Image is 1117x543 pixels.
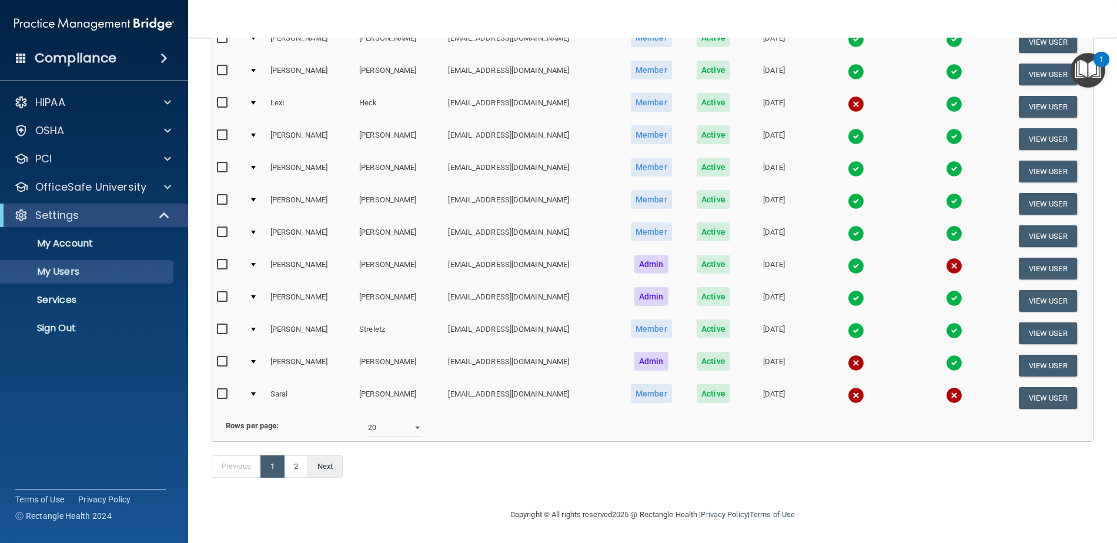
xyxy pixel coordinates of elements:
td: [PERSON_NAME] [355,252,443,285]
img: PMB logo [14,12,174,36]
td: [EMAIL_ADDRESS][DOMAIN_NAME] [443,91,617,123]
span: Member [631,28,672,47]
td: [PERSON_NAME] [355,349,443,382]
td: [EMAIL_ADDRESS][DOMAIN_NAME] [443,188,617,220]
td: [DATE] [742,317,807,349]
button: View User [1019,161,1077,182]
img: tick.e7d51cea.svg [946,64,962,80]
td: [PERSON_NAME] [355,382,443,414]
td: [PERSON_NAME] [355,220,443,252]
img: tick.e7d51cea.svg [848,258,864,274]
span: Ⓒ Rectangle Health 2024 [15,510,112,522]
a: 1 [260,455,285,478]
p: PCI [35,152,52,166]
p: Sign Out [8,322,168,334]
span: Active [697,190,730,209]
td: [EMAIL_ADDRESS][DOMAIN_NAME] [443,123,617,155]
td: [PERSON_NAME] [266,58,355,91]
button: View User [1019,387,1077,409]
img: cross.ca9f0e7f.svg [848,355,864,371]
img: cross.ca9f0e7f.svg [848,96,864,112]
td: [DATE] [742,252,807,285]
button: Open Resource Center, 1 new notification [1071,53,1105,88]
span: Active [697,28,730,47]
td: Lexi [266,91,355,123]
img: tick.e7d51cea.svg [848,31,864,48]
button: View User [1019,290,1077,312]
a: Previous [212,455,261,478]
p: My Account [8,238,168,249]
td: [EMAIL_ADDRESS][DOMAIN_NAME] [443,220,617,252]
div: 1 [1099,59,1103,75]
button: View User [1019,96,1077,118]
span: Active [697,384,730,403]
td: [PERSON_NAME] [266,317,355,349]
td: [PERSON_NAME] [355,188,443,220]
td: [PERSON_NAME] [266,123,355,155]
span: Active [697,287,730,306]
a: PCI [14,152,171,166]
button: View User [1019,225,1077,247]
img: tick.e7d51cea.svg [946,225,962,242]
img: tick.e7d51cea.svg [946,322,962,339]
td: [PERSON_NAME] [266,285,355,317]
span: Member [631,384,672,403]
td: [DATE] [742,382,807,414]
button: View User [1019,258,1077,279]
img: tick.e7d51cea.svg [848,128,864,145]
p: Services [8,294,168,306]
td: [EMAIL_ADDRESS][DOMAIN_NAME] [443,285,617,317]
img: tick.e7d51cea.svg [946,161,962,177]
a: Terms of Use [15,494,64,505]
td: [DATE] [742,91,807,123]
span: Active [697,352,730,371]
td: [PERSON_NAME] [355,285,443,317]
div: Copyright © All rights reserved 2025 @ Rectangle Health | | [438,496,867,534]
a: 2 [284,455,308,478]
img: tick.e7d51cea.svg [946,193,962,209]
td: [PERSON_NAME] [266,26,355,58]
span: Active [697,255,730,274]
td: [EMAIL_ADDRESS][DOMAIN_NAME] [443,382,617,414]
td: [PERSON_NAME] [355,155,443,188]
img: tick.e7d51cea.svg [848,322,864,339]
img: tick.e7d51cea.svg [848,64,864,80]
a: HIPAA [14,95,171,109]
td: Streletz [355,317,443,349]
span: Admin [634,255,668,274]
img: tick.e7d51cea.svg [946,31,962,48]
td: [DATE] [742,26,807,58]
button: View User [1019,355,1077,377]
td: [DATE] [742,220,807,252]
span: Active [697,319,730,338]
span: Active [697,93,730,112]
td: [PERSON_NAME] [266,188,355,220]
b: Rows per page: [226,421,279,430]
td: [DATE] [742,349,807,382]
td: [DATE] [742,188,807,220]
span: Member [631,61,672,79]
p: Settings [35,208,79,222]
span: Member [631,222,672,241]
td: [DATE] [742,123,807,155]
td: [PERSON_NAME] [266,155,355,188]
img: cross.ca9f0e7f.svg [946,387,962,404]
button: View User [1019,128,1077,150]
a: Privacy Policy [701,510,747,519]
span: Active [697,61,730,79]
span: Active [697,158,730,176]
td: [PERSON_NAME] [355,58,443,91]
p: OfficeSafe University [35,180,146,194]
td: [EMAIL_ADDRESS][DOMAIN_NAME] [443,349,617,382]
img: cross.ca9f0e7f.svg [848,387,864,404]
td: [PERSON_NAME] [266,252,355,285]
button: View User [1019,31,1077,53]
a: Next [307,455,343,478]
span: Member [631,93,672,112]
td: [EMAIL_ADDRESS][DOMAIN_NAME] [443,317,617,349]
p: OSHA [35,124,65,138]
td: [DATE] [742,155,807,188]
span: Admin [634,352,668,371]
td: [PERSON_NAME] [355,123,443,155]
p: My Users [8,266,168,278]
